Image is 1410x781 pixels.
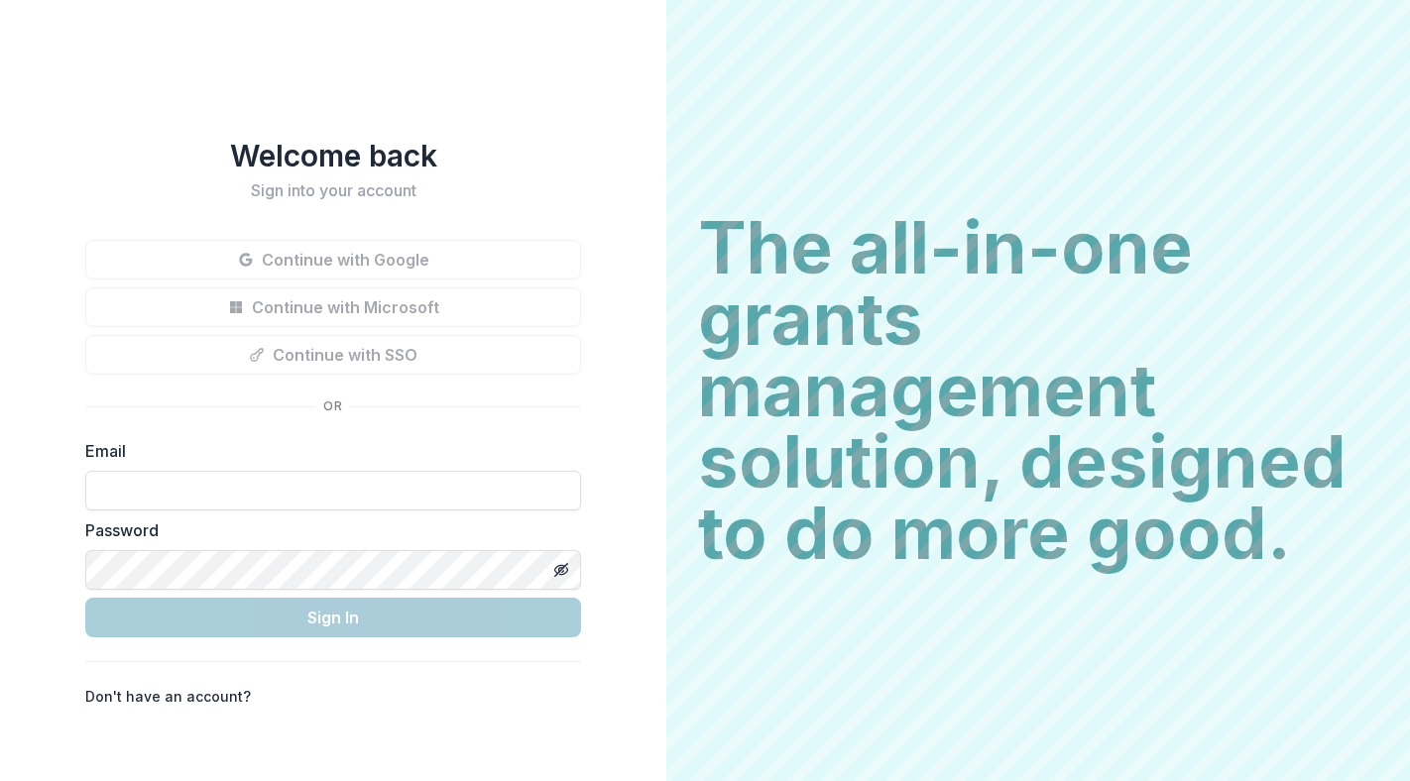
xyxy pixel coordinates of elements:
button: Sign In [85,598,581,637]
button: Continue with Google [85,240,581,279]
h2: Sign into your account [85,181,581,200]
label: Email [85,439,569,463]
h1: Welcome back [85,138,581,173]
label: Password [85,518,569,542]
button: Continue with Microsoft [85,287,581,327]
button: Toggle password visibility [545,554,577,586]
button: Continue with SSO [85,335,581,375]
p: Don't have an account? [85,686,251,707]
